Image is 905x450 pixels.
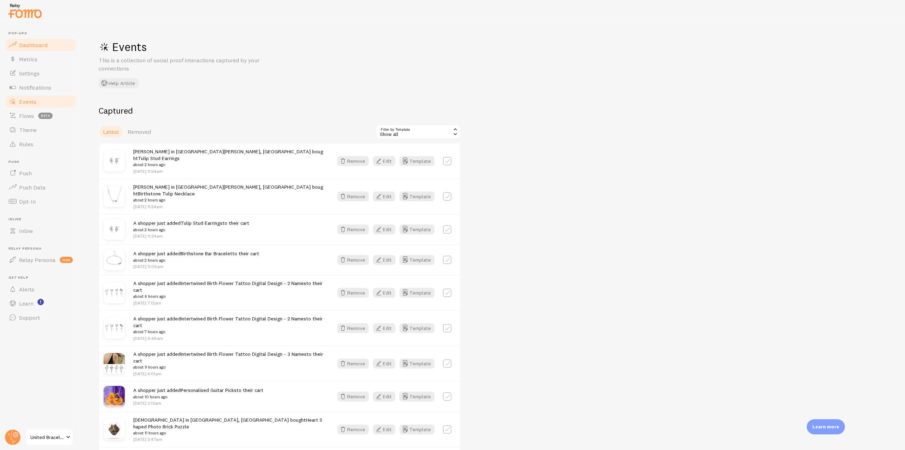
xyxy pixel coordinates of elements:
[133,335,325,341] p: [DATE] 6:48am
[104,282,125,303] img: intertwined-birth-flower-tattoo-digital-design-288866.jpg
[133,204,325,210] p: [DATE] 11:54am
[8,246,77,251] span: Relay Persona
[123,125,155,139] a: Removed
[4,224,77,238] a: Inline
[133,184,325,204] span: [PERSON_NAME] in [GEOGRAPHIC_DATA][PERSON_NAME], [GEOGRAPHIC_DATA] bought
[8,217,77,222] span: Inline
[128,128,151,135] span: Removed
[4,311,77,325] a: Support
[337,192,369,201] button: Remove
[376,125,461,139] div: Show all
[373,224,395,234] button: Edit
[19,98,36,105] span: Events
[19,300,34,307] span: Learn
[19,112,34,119] span: Flows
[133,400,263,406] p: [DATE] 3:13am
[104,219,125,240] img: tulip-stud-earrings-6605241.jpg
[337,224,369,234] button: Remove
[373,156,399,166] a: Edit
[133,351,325,371] span: A shopper just added to their cart
[8,160,77,164] span: Push
[133,250,259,263] span: A shopper just added to their cart
[133,315,325,335] span: A shopper just added to their cart
[7,2,43,20] img: fomo-relay-logo-orange.svg
[138,155,180,161] a: Tulip Stud Earrings
[138,190,195,197] a: Birthstone Tulip Necklace
[399,255,434,265] button: Template
[19,41,47,49] span: Dashboard
[104,318,125,339] img: intertwined-birth-flower-tattoo-digital-design-288866.jpg
[19,70,40,77] span: Settings
[133,263,259,269] p: [DATE] 11:08am
[133,329,325,335] small: about 7 hours ago
[181,220,222,226] a: Tulip Stud Earrings
[181,280,306,286] a: Intertwined Birth Flower Tattoo Digital Design - 2 Names
[373,425,399,434] a: Edit
[4,194,77,209] a: Opt-In
[337,323,369,333] button: Remove
[181,351,306,357] a: Intertwined Birth Flower Tattoo Digital Design - 3 Names
[60,257,73,263] span: new
[133,417,322,430] a: Heart Shaped Photo Brick Puzzle
[181,315,306,322] a: Intertwined Birth Flower Tattoo Digital Design - 2 Names
[99,56,268,73] p: This is a collection of social proof interactions captured by your connections
[99,78,139,88] button: Help Article
[399,425,434,434] button: Template
[8,31,77,36] span: Pop-ups
[399,192,434,201] a: Template
[30,433,64,442] span: United Bracelets
[104,249,125,270] img: birthstone-bar-bracelet-603279.jpg
[373,255,399,265] a: Edit
[399,156,434,166] button: Template
[181,250,232,257] a: Birthstone Bar Bracelet
[373,224,399,234] a: Edit
[373,323,399,333] a: Edit
[133,417,325,437] span: [DEMOGRAPHIC_DATA] in [GEOGRAPHIC_DATA], [GEOGRAPHIC_DATA] bought
[133,430,325,436] small: about 11 hours ago
[4,38,77,52] a: Dashboard
[337,255,369,265] button: Remove
[399,392,434,401] button: Template
[181,387,237,393] a: Personalised Guitar Picks
[19,126,37,133] span: Theme
[133,227,249,233] small: about 2 hours ago
[104,353,125,374] img: intertwined-birth-flower-tattoo-digital-design-3-names-775583.jpg
[373,323,395,333] button: Edit
[19,198,36,205] span: Opt-In
[99,125,123,139] a: Latest
[19,84,51,91] span: Notifications
[133,257,259,263] small: about 2 hours ago
[133,436,325,442] p: [DATE] 2:47am
[19,314,40,321] span: Support
[373,392,399,401] a: Edit
[4,109,77,123] a: Flows beta
[337,156,369,166] button: Remove
[807,419,845,434] div: Learn more
[399,323,434,333] button: Template
[399,288,434,298] button: Template
[399,359,434,369] button: Template
[104,186,125,207] img: birthstone-tulip-necklace-980404_small.jpg
[133,364,325,370] small: about 9 hours ago
[133,394,263,400] small: about 10 hours ago
[4,95,77,109] a: Events
[337,359,369,369] button: Remove
[133,161,325,168] small: about 2 hours ago
[99,40,311,54] h1: Events
[399,224,434,234] a: Template
[19,56,37,63] span: Metrics
[133,168,325,174] p: [DATE] 11:54am
[4,282,77,296] a: Alerts
[373,255,395,265] button: Edit
[19,286,34,293] span: Alerts
[38,113,53,119] span: beta
[373,288,399,298] a: Edit
[337,425,369,434] button: Remove
[812,423,839,430] p: Learn more
[4,253,77,267] a: Relay Persona new
[337,288,369,298] button: Remove
[4,66,77,80] a: Settings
